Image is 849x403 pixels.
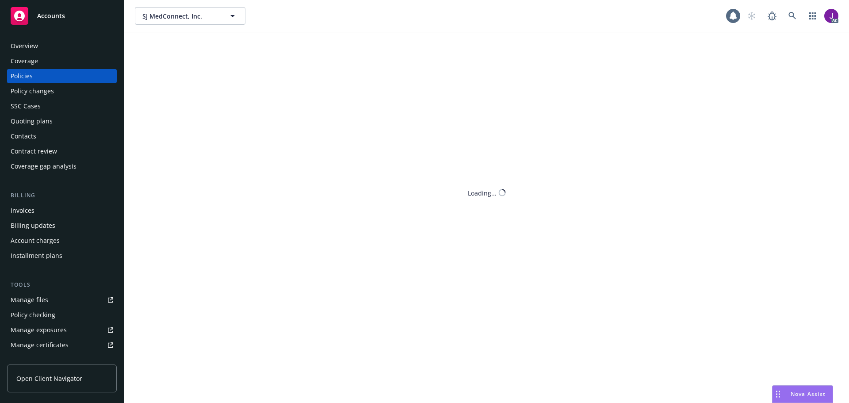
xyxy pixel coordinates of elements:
[11,39,38,53] div: Overview
[37,12,65,19] span: Accounts
[824,9,838,23] img: photo
[7,280,117,289] div: Tools
[784,7,801,25] a: Search
[772,385,833,403] button: Nova Assist
[7,219,117,233] a: Billing updates
[7,191,117,200] div: Billing
[16,374,82,383] span: Open Client Navigator
[11,338,69,352] div: Manage certificates
[11,129,36,143] div: Contacts
[7,353,117,367] a: Manage claims
[11,144,57,158] div: Contract review
[11,249,62,263] div: Installment plans
[7,323,117,337] a: Manage exposures
[7,159,117,173] a: Coverage gap analysis
[7,293,117,307] a: Manage files
[804,7,822,25] a: Switch app
[135,7,245,25] button: SJ MedConnect, Inc.
[7,4,117,28] a: Accounts
[7,99,117,113] a: SSC Cases
[7,69,117,83] a: Policies
[11,234,60,248] div: Account charges
[11,84,54,98] div: Policy changes
[7,234,117,248] a: Account charges
[11,293,48,307] div: Manage files
[7,39,117,53] a: Overview
[7,338,117,352] a: Manage certificates
[773,386,784,403] div: Drag to move
[763,7,781,25] a: Report a Bug
[11,353,55,367] div: Manage claims
[468,188,497,197] div: Loading...
[791,390,826,398] span: Nova Assist
[7,129,117,143] a: Contacts
[7,114,117,128] a: Quoting plans
[11,159,76,173] div: Coverage gap analysis
[7,84,117,98] a: Policy changes
[7,144,117,158] a: Contract review
[7,308,117,322] a: Policy checking
[743,7,761,25] a: Start snowing
[7,249,117,263] a: Installment plans
[11,323,67,337] div: Manage exposures
[7,203,117,218] a: Invoices
[142,12,219,21] span: SJ MedConnect, Inc.
[11,308,55,322] div: Policy checking
[11,203,34,218] div: Invoices
[11,99,41,113] div: SSC Cases
[11,219,55,233] div: Billing updates
[11,114,53,128] div: Quoting plans
[11,54,38,68] div: Coverage
[11,69,33,83] div: Policies
[7,54,117,68] a: Coverage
